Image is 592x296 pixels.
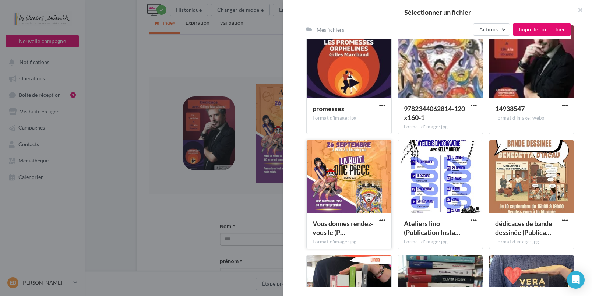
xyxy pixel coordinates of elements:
[495,219,552,236] span: dédicaces de bande dessinée (Publication Instagram (45))
[495,239,568,245] div: Format d'image: jpg
[206,62,258,135] img: 14938547.webp
[313,239,385,245] div: Format d'image: jpg
[404,219,460,236] span: Ateliers lino (Publication Instagram (45))
[317,26,344,34] div: Mes fichiers
[70,189,307,197] label: Nom *
[295,9,580,15] h2: Sélectionner un fichier
[106,49,185,148] img: Vous_donnes_rendez-vous_le_Publication_Instagram_451.jpg
[148,13,229,31] img: logo.png
[495,115,568,121] div: Format d'image: webp
[313,219,373,236] span: Vous donnes rendez-vous le (Publication Instagram (45))(1)
[313,115,385,121] div: Format d'image: jpg
[279,69,358,128] p: Maecenas sed ante pellentesque, posuere leo id, eleifend dolor. Class aptent taciti sociosqu ad l...
[70,224,307,232] label: prénom *
[479,26,498,32] span: Actions
[33,62,85,135] img: 14938547.webp
[473,23,510,36] button: Actions
[313,105,344,113] span: promesses
[404,239,477,245] div: Format d'image: jpg
[404,105,465,121] span: 9782344062814-120x160-1
[513,23,571,36] button: Importer un fichier
[519,26,565,32] span: Importer un fichier
[404,124,477,130] div: Format d'image: jpg
[495,105,525,113] span: 14938547
[70,259,307,267] label: adresse mail *
[567,271,585,289] div: Open Intercom Messenger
